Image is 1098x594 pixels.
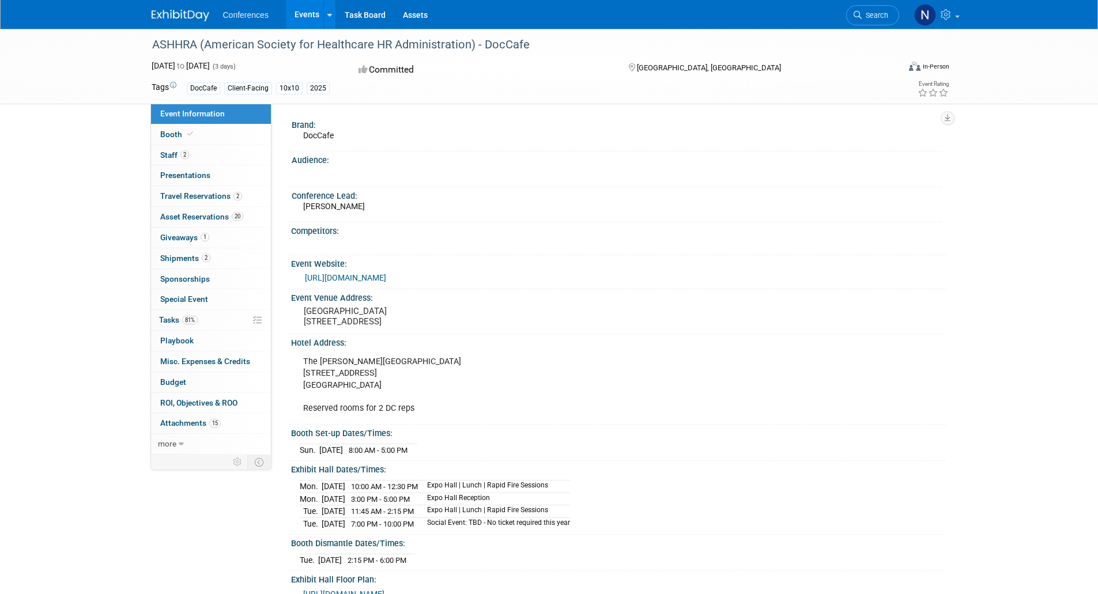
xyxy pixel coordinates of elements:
span: ROI, Objectives & ROO [160,398,237,407]
span: Presentations [160,171,210,180]
span: 8:00 AM - 5:00 PM [349,446,407,455]
span: Staff [160,150,189,160]
td: Mon. [300,493,322,505]
a: Presentations [151,165,271,186]
span: 81% [182,316,198,324]
a: [URL][DOMAIN_NAME] [305,273,386,282]
div: Event Format [831,60,950,77]
td: Expo Hall | Lunch | Rapid Fire Sessions [420,481,570,493]
td: [DATE] [322,505,345,518]
div: Hotel Address: [291,334,947,349]
span: Tasks [159,315,198,324]
td: [DATE] [318,554,342,566]
span: 2:15 PM - 6:00 PM [348,556,406,565]
span: Shipments [160,254,210,263]
span: 15 [209,419,221,427]
img: Format-Inperson.png [909,62,920,71]
img: ExhibitDay [152,10,209,21]
td: Tags [152,81,176,94]
td: Toggle Event Tabs [247,455,271,470]
span: Attachments [160,418,221,427]
a: more [151,434,271,454]
a: Sponsorships [151,269,271,289]
div: Booth Dismantle Dates/Times: [291,535,947,549]
a: Giveaways1 [151,228,271,248]
td: [DATE] [322,481,345,493]
div: DocCafe [187,82,220,94]
span: to [175,61,186,70]
span: Giveaways [160,233,209,242]
span: 2 [180,150,189,159]
div: Booth Set-up Dates/Times: [291,425,947,439]
span: Booth [160,130,195,139]
div: Event Venue Address: [291,289,947,304]
a: Booth [151,124,271,145]
a: ROI, Objectives & ROO [151,393,271,413]
td: Expo Hall Reception [420,493,570,505]
pre: [GEOGRAPHIC_DATA] [STREET_ADDRESS] [304,306,552,327]
span: Special Event [160,294,208,304]
a: Misc. Expenses & Credits [151,351,271,372]
a: Search [846,5,899,25]
td: Mon. [300,481,322,493]
span: (3 days) [212,63,236,70]
a: Budget [151,372,271,392]
a: Special Event [151,289,271,309]
td: Tue. [300,554,318,566]
i: Booth reservation complete [187,131,193,137]
a: Asset Reservations20 [151,207,271,227]
td: [DATE] [319,444,343,456]
span: [DATE] [DATE] [152,61,210,70]
a: Attachments15 [151,413,271,433]
a: Tasks81% [151,310,271,330]
a: Event Information [151,104,271,124]
span: [GEOGRAPHIC_DATA], [GEOGRAPHIC_DATA] [637,63,781,72]
div: Exhibit Hall Floor Plan: [291,571,947,585]
span: 20 [232,212,243,221]
span: Misc. Expenses & Credits [160,357,250,366]
span: Travel Reservations [160,191,242,200]
div: ASHHRA (American Society for Healthcare HR Administration) - DocCafe [148,35,882,55]
span: Asset Reservations [160,212,243,221]
span: Sponsorships [160,274,210,283]
div: Audience: [292,152,942,166]
span: Playbook [160,336,194,345]
span: Conferences [223,10,269,20]
a: Playbook [151,331,271,351]
td: [DATE] [322,518,345,530]
div: Conference Lead: [292,187,942,202]
a: Travel Reservations2 [151,186,271,206]
div: Brand: [292,116,942,131]
a: Shipments2 [151,248,271,268]
td: Sun. [300,444,319,456]
span: Budget [160,377,186,387]
div: Competitors: [291,222,947,237]
div: In-Person [922,62,949,71]
div: Event Website: [291,255,947,270]
div: 2025 [307,82,330,94]
td: [DATE] [322,493,345,505]
div: Event Rating [918,81,949,87]
td: Tue. [300,505,322,518]
div: The [PERSON_NAME][GEOGRAPHIC_DATA] [STREET_ADDRESS] [GEOGRAPHIC_DATA] Reserved rooms for 2 DC reps [295,350,819,419]
div: 10x10 [276,82,303,94]
span: 2 [202,254,210,262]
span: 10:00 AM - 12:30 PM [351,482,418,491]
span: 3:00 PM - 5:00 PM [351,495,410,504]
div: Exhibit Hall Dates/Times: [291,461,947,475]
span: Event Information [160,109,225,118]
div: Client-Facing [224,82,272,94]
span: 11:45 AM - 2:15 PM [351,507,414,516]
img: Nichole Naoum [914,4,936,26]
td: Tue. [300,518,322,530]
span: 7:00 PM - 10:00 PM [351,520,414,528]
div: Committed [355,60,610,80]
a: Staff2 [151,145,271,165]
span: more [158,439,176,448]
span: DocCafe [303,131,334,140]
span: [PERSON_NAME] [303,202,365,211]
span: 2 [233,192,242,200]
span: 1 [201,233,209,241]
span: Search [862,11,888,20]
td: Social Event: TBD - No ticket required this year [420,518,570,530]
